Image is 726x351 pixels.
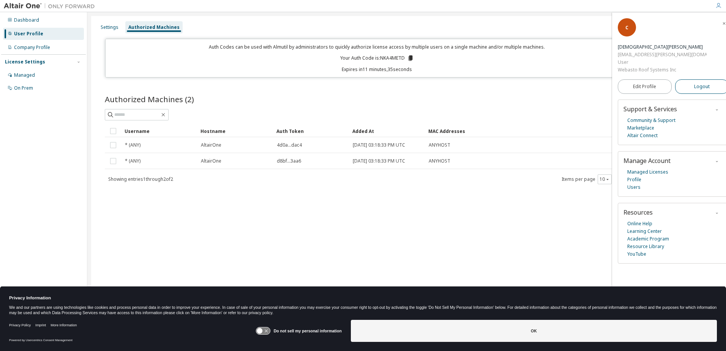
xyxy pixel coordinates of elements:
[14,72,35,78] div: Managed
[201,158,221,164] span: AltairOne
[200,125,270,137] div: Hostname
[627,168,668,176] a: Managed Licenses
[600,176,610,182] button: 10
[627,176,641,183] a: Profile
[201,142,221,148] span: AltairOne
[623,208,653,217] span: Resources
[5,59,45,65] div: License Settings
[623,105,677,113] span: Support & Services
[627,183,641,191] a: Users
[353,158,405,164] span: [DATE] 03:18:33 PM UTC
[110,44,644,50] p: Auth Codes can be used with Almutil by administrators to quickly authorize license access by mult...
[627,250,646,258] a: YouTube
[108,176,173,182] span: Showing entries 1 through 2 of 2
[627,228,662,235] a: Learning Center
[277,158,301,164] span: d8bf...3aa6
[276,125,346,137] div: Auth Token
[277,142,302,148] span: 4d0a...dac4
[14,31,43,37] div: User Profile
[618,51,707,58] div: [EMAIL_ADDRESS][PERSON_NAME][DOMAIN_NAME]
[101,24,118,30] div: Settings
[14,85,33,91] div: On Prem
[429,158,450,164] span: ANYHOST
[633,84,656,90] span: Edit Profile
[128,24,180,30] div: Authorized Machines
[110,66,644,73] p: Expires in 11 minutes, 35 seconds
[627,132,658,139] a: Altair Connect
[562,174,612,184] span: Items per page
[352,125,422,137] div: Added At
[623,157,671,165] span: Manage Account
[627,235,669,243] a: Academic Program
[627,243,664,250] a: Resource Library
[14,44,50,51] div: Company Profile
[618,66,707,74] div: Webasto Roof Systems Inc
[125,125,194,137] div: Username
[125,142,140,148] span: * (ANY)
[14,17,39,23] div: Dashboard
[627,124,654,132] a: Marketplace
[125,158,140,164] span: * (ANY)
[625,24,628,31] span: C
[429,142,450,148] span: ANYHOST
[428,125,629,137] div: MAC Addresses
[105,94,194,104] span: Authorized Machines (2)
[340,55,414,62] p: Your Auth Code is: NKA4METD
[618,58,707,66] div: User
[618,43,707,51] div: Christian Klein
[627,220,652,228] a: Online Help
[627,117,675,124] a: Community & Support
[618,79,672,94] a: Edit Profile
[353,142,405,148] span: [DATE] 03:18:33 PM UTC
[694,83,710,90] span: Logout
[4,2,99,10] img: Altair One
